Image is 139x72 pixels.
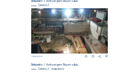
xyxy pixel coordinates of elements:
[31,4,108,6] div: Camera 2
[31,67,108,70] div: Camera 2 - snapshots
[31,8,108,54] img: Image
[31,55,42,57] span: Th [DATE] 06:15
[31,63,108,66] div: Rinkoniën / Antwerpen Royerssluis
